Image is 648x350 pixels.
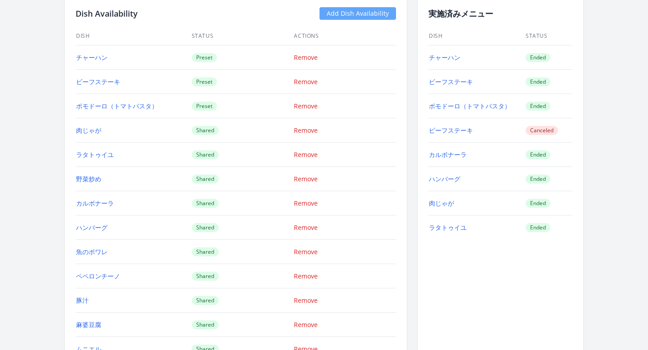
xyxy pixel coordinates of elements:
[429,199,454,207] a: 肉じゃが
[192,77,217,86] span: Preset
[526,150,550,159] span: Ended
[294,223,318,232] a: Remove
[192,272,219,281] span: Shared
[294,53,318,62] a: Remove
[76,7,138,20] h2: Dish Availability
[192,175,219,184] span: Shared
[192,296,219,305] span: Shared
[526,126,558,135] span: Canceled
[429,77,473,86] a: ビーフステーキ
[429,102,511,110] a: ポモドーロ（トマトパスタ）
[429,53,460,62] a: チャーハン
[294,77,318,86] a: Remove
[76,223,108,232] a: ハンバーグ
[76,296,89,305] a: 豚汁
[429,223,467,232] a: ラタトゥイユ
[76,77,120,86] a: ビーフステーキ
[294,320,318,329] a: Remove
[294,126,318,135] a: Remove
[192,102,217,111] span: Preset
[429,150,467,159] a: カルボナーラ
[526,53,550,62] span: Ended
[76,272,120,280] a: ペペロンチーノ
[526,77,550,86] span: Ended
[76,102,158,110] a: ポモドーロ（トマトパスタ）
[76,27,191,45] th: Dish
[294,296,318,305] a: Remove
[192,53,217,62] span: Preset
[428,7,572,20] h2: 実施済みメニュー
[429,175,460,183] a: ハンバーグ
[76,53,108,62] a: チャーハン
[294,199,318,207] a: Remove
[526,102,550,111] span: Ended
[294,150,318,159] a: Remove
[76,320,101,329] a: 麻婆豆腐
[76,126,101,135] a: 肉じゃが
[76,247,108,256] a: 魚のポワレ
[294,272,318,280] a: Remove
[294,247,318,256] a: Remove
[192,320,219,329] span: Shared
[76,199,114,207] a: カルボナーラ
[526,223,550,232] span: Ended
[76,150,114,159] a: ラタトゥイユ
[191,27,294,45] th: Status
[192,126,219,135] span: Shared
[525,27,572,45] th: Status
[192,223,219,232] span: Shared
[294,102,318,110] a: Remove
[76,175,101,183] a: 野菜炒め
[428,27,525,45] th: Dish
[319,7,396,20] a: Add Dish Availability
[429,126,473,135] a: ビーフステーキ
[526,199,550,208] span: Ended
[526,175,550,184] span: Ended
[293,27,396,45] th: Actions
[192,247,219,256] span: Shared
[192,199,219,208] span: Shared
[192,150,219,159] span: Shared
[294,175,318,183] a: Remove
